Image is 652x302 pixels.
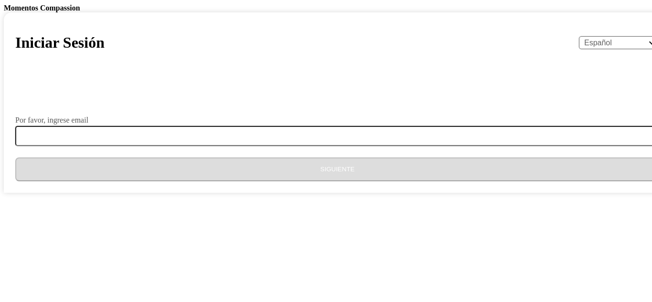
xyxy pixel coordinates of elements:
[15,34,105,52] h1: Iniciar Sesión
[15,116,88,124] label: Por favor, ingrese email
[4,4,80,12] b: Momentos Compassion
